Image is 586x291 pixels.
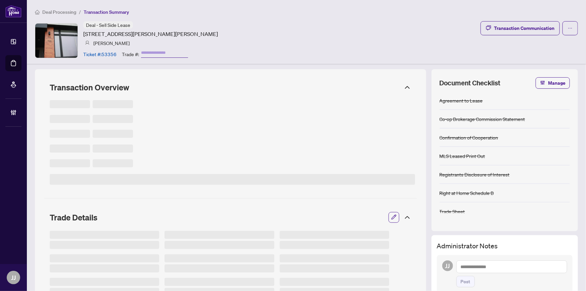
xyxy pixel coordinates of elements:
div: Trade Sheet [440,208,465,215]
img: svg%3e [85,41,90,45]
article: [PERSON_NAME] [93,39,130,47]
div: Transaction Communication [494,23,554,34]
img: IMG-N12373863_1.jpg [35,24,78,58]
div: Agreement to Lease [440,97,483,104]
li: / [79,8,81,16]
button: Open asap [559,267,579,288]
span: home [35,10,40,14]
div: Co-op Brokerage Commission Statement [440,115,525,123]
article: Ticket #: 53356 [83,50,117,58]
div: MLS Leased Print Out [440,152,485,160]
button: Manage [536,77,570,89]
div: Registrants Disclosure of Interest [440,171,510,178]
img: logo [5,5,21,17]
span: JJ [445,261,450,271]
div: Transaction Overview [44,79,417,96]
article: [STREET_ADDRESS][PERSON_NAME][PERSON_NAME] [83,30,218,38]
span: Deal Processing [42,9,76,15]
span: Transaction Summary [84,9,129,15]
span: JJ [11,273,16,282]
span: Manage [548,78,566,88]
article: Trade #: [122,50,139,58]
span: Deal - Sell Side Lease [86,22,130,28]
div: Trade Details [44,208,417,227]
button: Transaction Communication [481,21,560,35]
span: ellipsis [568,26,573,31]
span: Document Checklist [440,78,501,88]
span: Transaction Overview [50,82,129,92]
div: Right at Home Schedule B [440,189,494,197]
h3: Administrator Notes [437,241,573,251]
span: Trade Details [50,212,97,222]
div: Confirmation of Cooperation [440,134,498,141]
button: Post [456,276,475,287]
